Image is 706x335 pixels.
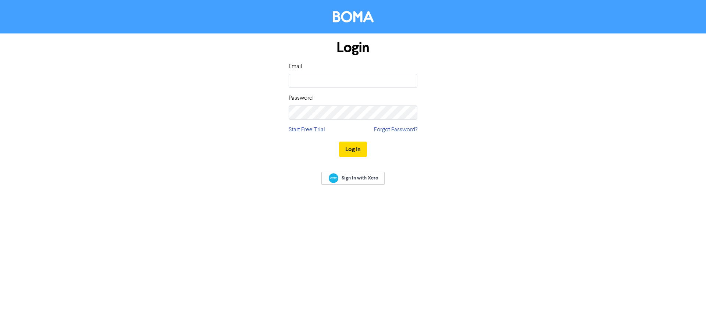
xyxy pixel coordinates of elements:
span: Sign In with Xero [342,175,378,181]
a: Forgot Password? [374,125,417,134]
img: Xero logo [329,173,338,183]
label: Password [289,94,313,103]
label: Email [289,62,302,71]
button: Log In [339,142,367,157]
a: Start Free Trial [289,125,325,134]
h1: Login [289,39,417,56]
a: Sign In with Xero [321,172,385,185]
img: BOMA Logo [333,11,374,22]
